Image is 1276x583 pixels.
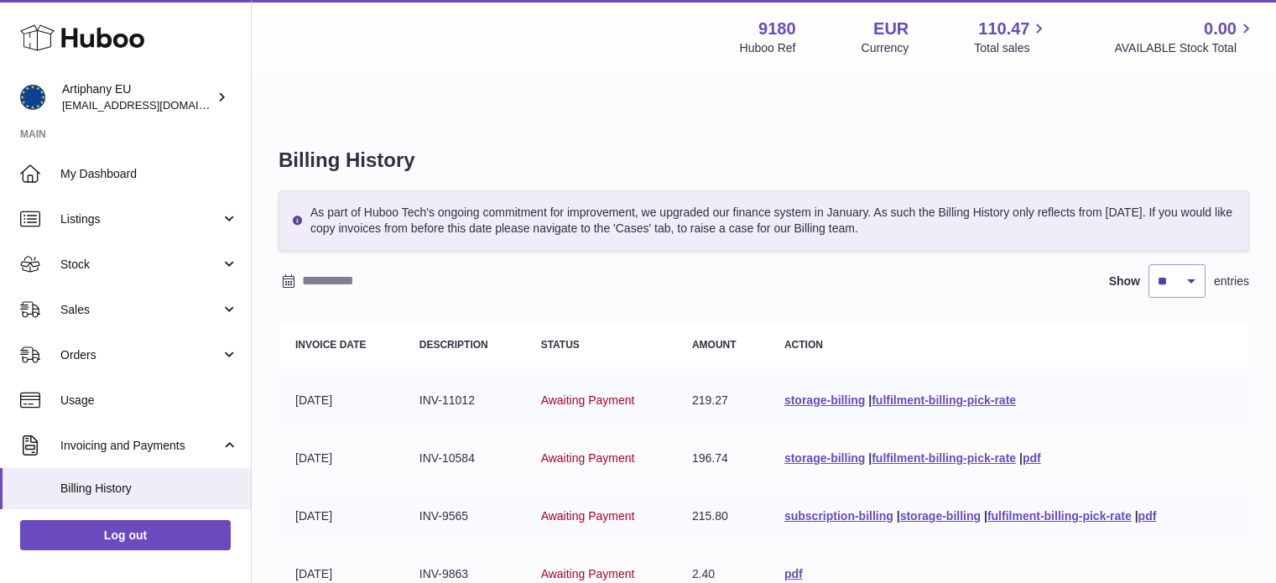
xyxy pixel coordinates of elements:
span: | [897,509,900,523]
span: Stock [60,257,221,273]
td: INV-11012 [403,376,524,425]
a: storage-billing [784,393,865,407]
strong: Description [419,339,488,351]
span: Billing History [60,481,238,497]
span: 0.00 [1204,18,1237,40]
span: Listings [60,211,221,227]
strong: Status [541,339,580,351]
a: 110.47 Total sales [974,18,1049,56]
span: Orders [60,347,221,363]
a: pdf [1138,509,1157,523]
span: entries [1214,273,1249,289]
strong: Invoice Date [295,339,366,351]
span: AVAILABLE Stock Total [1114,40,1256,56]
a: 0.00 AVAILABLE Stock Total [1114,18,1256,56]
a: fulfilment-billing-pick-rate [987,509,1132,523]
div: Artiphany EU [62,81,213,113]
span: Awaiting Payment [541,451,635,465]
span: | [1019,451,1023,465]
span: Invoicing and Payments [60,438,221,454]
span: 110.47 [978,18,1029,40]
td: 219.27 [675,376,768,425]
span: | [868,451,872,465]
strong: Action [784,339,823,351]
strong: EUR [873,18,909,40]
a: subscription-billing [784,509,893,523]
span: Awaiting Payment [541,509,635,523]
a: Log out [20,520,231,550]
div: As part of Huboo Tech's ongoing commitment for improvement, we upgraded our finance system in Jan... [279,190,1249,251]
label: Show [1109,273,1140,289]
h1: Billing History [279,147,1249,174]
span: [EMAIL_ADDRESS][DOMAIN_NAME] [62,98,247,112]
td: [DATE] [279,492,403,541]
div: Currency [862,40,909,56]
span: | [984,509,987,523]
a: storage-billing [900,509,981,523]
strong: 9180 [758,18,796,40]
span: | [868,393,872,407]
a: storage-billing [784,451,865,465]
td: [DATE] [279,434,403,483]
span: Total sales [974,40,1049,56]
span: Sales [60,302,221,318]
div: Huboo Ref [740,40,796,56]
strong: Amount [692,339,737,351]
a: pdf [784,567,803,580]
td: INV-9565 [403,492,524,541]
span: Awaiting Payment [541,393,635,407]
td: [DATE] [279,376,403,425]
td: INV-10584 [403,434,524,483]
td: 196.74 [675,434,768,483]
span: | [1135,509,1138,523]
span: My Dashboard [60,166,238,182]
a: fulfilment-billing-pick-rate [872,393,1016,407]
a: pdf [1023,451,1041,465]
img: artiphany@artiphany.eu [20,85,45,110]
a: fulfilment-billing-pick-rate [872,451,1016,465]
span: Awaiting Payment [541,567,635,580]
span: Usage [60,393,238,409]
td: 215.80 [675,492,768,541]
